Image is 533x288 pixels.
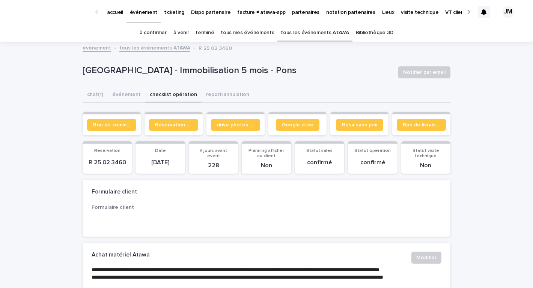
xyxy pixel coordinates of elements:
[282,122,313,127] span: Google drive
[15,4,88,19] img: Ls34BcGeRexTGTNfXpUC
[83,43,111,52] a: événement
[83,65,392,76] p: [GEOGRAPHIC_DATA] - Immobilisation 5 mois - Pons
[217,122,254,127] span: drive photos coordinateur
[87,159,127,166] p: R 25 02 3460
[140,24,167,42] a: à confirmer
[336,119,383,131] a: Résa sans prix
[221,24,274,42] a: tous mes événements
[199,43,232,52] p: R 25 02 3460
[281,24,349,42] a: tous les événements ATAWA
[173,24,189,42] a: à venir
[276,119,319,131] a: Google drive
[83,87,108,103] button: chat (1)
[248,148,284,158] span: Planning afficher au client
[398,66,450,78] button: Notifier par email
[200,148,227,158] span: # jours avant event
[354,148,391,153] span: Statut opération
[196,24,214,42] a: terminé
[416,254,437,261] span: Modifier
[119,43,190,52] a: tous les événements ATAWA
[193,162,233,169] p: 228
[342,122,377,127] span: Résa sans prix
[140,159,180,166] p: [DATE]
[92,189,137,195] h2: Formulaire client
[93,122,130,127] span: Bon de commande
[411,252,441,264] button: Modifier
[108,87,145,103] button: événement
[413,148,439,158] span: Statut visite technique
[87,119,136,131] a: Bon de commande
[94,148,120,153] span: Reservation
[306,148,333,153] span: Statut sales
[149,119,198,131] a: Réservation client
[352,159,393,166] p: confirmé
[300,159,340,166] p: confirmé
[211,119,260,131] a: drive photos coordinateur
[202,87,254,103] button: report/annulation
[145,87,202,103] button: checklist opération
[403,122,440,127] span: Bon de livraison
[246,162,286,169] p: Non
[92,205,134,210] span: Formulaire client
[397,119,446,131] a: Bon de livraison
[403,69,446,76] span: Notifier par email
[92,252,150,258] h2: Achat matériel Atawa
[155,122,192,127] span: Réservation client
[356,24,393,42] a: Bibliothèque 3D
[406,162,446,169] p: Non
[155,148,166,153] span: Date
[92,214,202,222] p: -
[502,6,514,18] div: JM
